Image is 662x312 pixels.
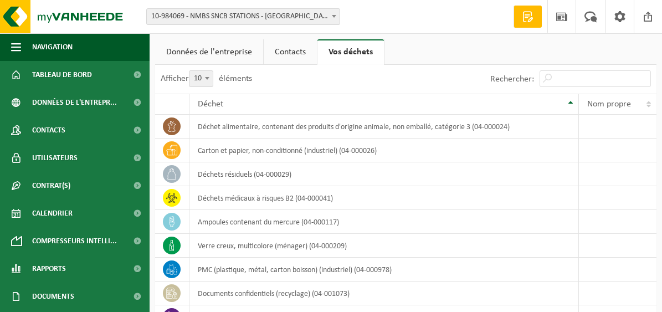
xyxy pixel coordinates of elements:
a: Vos déchets [317,39,384,65]
span: Utilisateurs [32,144,78,172]
td: déchets médicaux à risques B2 (04-000041) [189,186,579,210]
a: Contacts [264,39,317,65]
label: Afficher éléments [161,74,252,83]
span: Données de l'entrepr... [32,89,117,116]
span: Navigation [32,33,73,61]
a: Données de l'entreprise [155,39,263,65]
span: Contacts [32,116,65,144]
span: Déchet [198,100,223,109]
td: déchet alimentaire, contenant des produits d'origine animale, non emballé, catégorie 3 (04-000024) [189,115,579,139]
td: documents confidentiels (recyclage) (04-001073) [189,282,579,305]
td: carton et papier, non-conditionné (industriel) (04-000026) [189,139,579,162]
span: 10-984069 - NMBS SNCB STATIONS - SINT-GILLIS [147,9,340,24]
td: ampoules contenant du mercure (04-000117) [189,210,579,234]
span: Documents [32,283,74,310]
span: Rapports [32,255,66,283]
span: 10 [189,71,213,86]
span: Compresseurs intelli... [32,227,117,255]
span: 10-984069 - NMBS SNCB STATIONS - SINT-GILLIS [146,8,340,25]
td: PMC (plastique, métal, carton boisson) (industriel) (04-000978) [189,258,579,282]
td: déchets résiduels (04-000029) [189,162,579,186]
span: Calendrier [32,200,73,227]
span: Contrat(s) [32,172,70,200]
span: Nom propre [587,100,631,109]
label: Rechercher: [490,75,534,84]
span: Tableau de bord [32,61,92,89]
td: verre creux, multicolore (ménager) (04-000209) [189,234,579,258]
span: 10 [189,70,213,87]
